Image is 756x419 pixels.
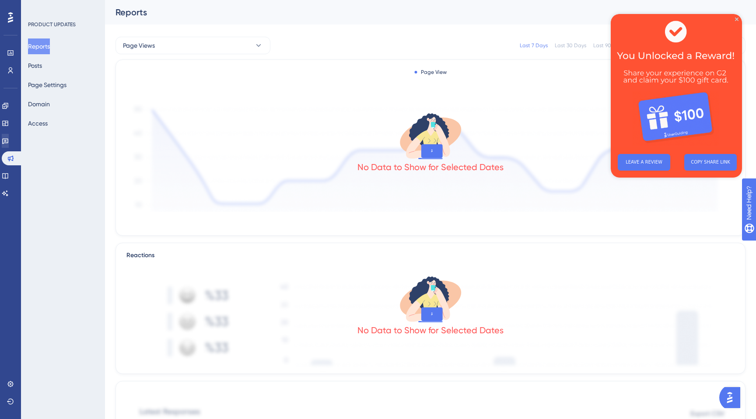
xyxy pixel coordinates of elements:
button: COPY SHARE LINK [73,140,126,157]
span: Page Views [123,40,155,51]
div: Page View [415,69,447,76]
button: Page Views [115,37,270,54]
div: No Data to Show for Selected Dates [357,161,504,173]
div: Reactions [126,250,735,261]
div: Last 7 Days [520,42,548,49]
div: No Data to Show for Selected Dates [357,324,504,336]
div: Last 90 Days [593,42,625,49]
div: Reports [115,6,724,18]
button: Reports [28,38,50,54]
iframe: UserGuiding AI Assistant Launcher [719,384,745,411]
button: Posts [28,58,42,73]
div: Close Preview [124,3,128,7]
button: LEAVE A REVIEW [7,140,59,157]
button: Page Settings [28,77,66,93]
span: Need Help? [21,2,55,13]
div: PRODUCT UPDATES [28,21,76,28]
div: Last 30 Days [555,42,586,49]
button: Access [28,115,48,131]
button: Domain [28,96,50,112]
